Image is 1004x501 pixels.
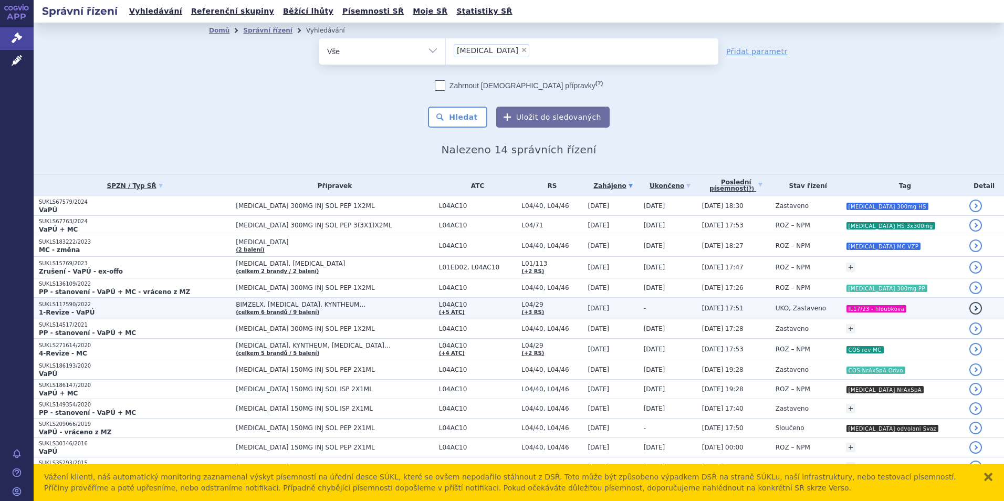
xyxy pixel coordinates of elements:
[39,350,87,357] strong: 4-Revize - MC
[441,143,596,156] span: Nalezeno 14 správních řízení
[702,202,744,210] span: [DATE] 18:30
[969,343,982,356] a: detail
[521,47,527,53] span: ×
[236,247,264,253] a: (2 balení)
[983,472,993,482] button: zavřít
[39,206,57,214] strong: VaPÚ
[236,405,433,412] span: [MEDICAL_DATA] 150MG INJ SOL ISP 2X1ML
[841,175,965,196] th: Tag
[339,4,407,18] a: Písemnosti SŘ
[521,325,582,332] span: L04/40, L04/46
[588,222,609,229] span: [DATE]
[39,421,231,428] p: SUKLS209066/2019
[846,285,927,292] i: [MEDICAL_DATA] 300mg PP
[969,383,982,395] a: detail
[644,424,646,432] span: -
[969,261,982,274] a: detail
[846,462,855,472] a: +
[846,203,928,210] i: [MEDICAL_DATA] 300mg HS
[236,222,433,229] span: [MEDICAL_DATA] 300MG INJ SOL PEP 3(3X1)X2ML
[39,448,57,455] strong: VaPÚ
[236,463,433,471] span: [MEDICAL_DATA] 150MG INJ SOL PEP 2X1ML
[39,218,231,225] p: SUKLS67763/2024
[644,385,665,393] span: [DATE]
[428,107,487,128] button: Hledat
[846,346,884,353] i: COS rev MC
[39,342,231,349] p: SUKLS271614/2020
[39,246,80,254] strong: MC - změna
[776,202,809,210] span: Zastaveno
[521,202,582,210] span: L04/40, L04/46
[236,366,433,373] span: [MEDICAL_DATA] 150MG INJ SOL PEP 2X1ML
[39,401,231,409] p: SUKLS149354/2020
[236,342,433,349] span: [MEDICAL_DATA], KYNTHEUM, [MEDICAL_DATA]…
[588,385,609,393] span: [DATE]
[746,186,754,192] abbr: (?)
[521,366,582,373] span: L04/40, L04/46
[439,202,517,210] span: L04AC10
[644,405,665,412] span: [DATE]
[521,463,582,471] span: L04/40, L04/46
[532,44,538,57] input: [MEDICAL_DATA]
[236,309,319,315] a: (celkem 6 brandů / 9 balení)
[644,222,665,229] span: [DATE]
[776,242,810,249] span: ROZ – NPM
[776,325,809,332] span: Zastaveno
[236,284,433,291] span: [MEDICAL_DATA] 300MG INJ SOL PEP 1X2ML
[236,301,433,308] span: BIMZELX, [MEDICAL_DATA], KYNTHEUM…
[39,460,231,467] p: SUKLS35293/2015
[236,444,433,451] span: [MEDICAL_DATA] 150MG INJ SOL PEP 2X1ML
[846,324,855,333] a: +
[521,268,544,274] a: (+2 RS)
[846,367,905,374] i: COS NrAxSpA Odvo
[439,463,517,471] span: L04AC10
[969,200,982,212] a: detail
[39,390,78,397] strong: VaPÚ + MC
[39,382,231,389] p: SUKLS186147/2020
[776,405,809,412] span: Zastaveno
[39,226,78,233] strong: VaPÚ + MC
[644,179,697,193] a: Ukončeno
[439,284,517,291] span: L04AC10
[588,202,609,210] span: [DATE]
[644,264,665,271] span: [DATE]
[588,305,609,312] span: [DATE]
[126,4,185,18] a: Vyhledávání
[521,242,582,249] span: L04/40, L04/46
[846,263,855,272] a: +
[453,4,515,18] a: Statistiky SŘ
[969,461,982,473] a: detail
[588,242,609,249] span: [DATE]
[702,242,744,249] span: [DATE] 18:27
[434,175,517,196] th: ATC
[521,342,582,349] span: L04/29
[846,305,906,312] i: IL17/23 - hloubkova
[439,264,517,271] span: L01ED02, L04AC10
[776,346,810,353] span: ROZ – NPM
[644,325,665,332] span: [DATE]
[702,366,744,373] span: [DATE] 19:28
[439,444,517,451] span: L04AC10
[521,405,582,412] span: L04/40, L04/46
[588,424,609,432] span: [DATE]
[644,242,665,249] span: [DATE]
[776,385,810,393] span: ROZ – NPM
[846,443,855,452] a: +
[644,463,665,471] span: [DATE]
[702,175,770,196] a: Poslednípísemnost(?)
[439,325,517,332] span: L04AC10
[588,284,609,291] span: [DATE]
[702,284,744,291] span: [DATE] 17:26
[644,284,665,291] span: [DATE]
[439,350,465,356] a: (+4 ATC)
[236,260,433,267] span: [MEDICAL_DATA], [MEDICAL_DATA]
[39,362,231,370] p: SUKLS186193/2020
[702,222,744,229] span: [DATE] 17:53
[588,366,609,373] span: [DATE]
[702,264,744,271] span: [DATE] 17:47
[846,222,935,229] i: [MEDICAL_DATA] HS 3x300mg
[969,239,982,252] a: detail
[702,385,744,393] span: [DATE] 19:28
[588,444,609,451] span: [DATE]
[595,80,603,87] abbr: (?)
